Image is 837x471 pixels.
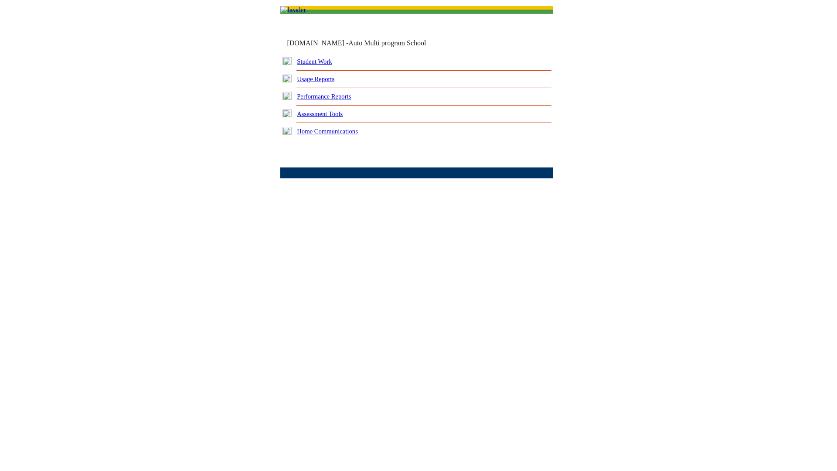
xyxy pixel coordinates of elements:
[287,39,447,47] td: [DOMAIN_NAME] -
[282,92,292,100] img: plus.gif
[282,109,292,117] img: plus.gif
[282,127,292,135] img: plus.gif
[280,6,306,14] img: header
[282,75,292,82] img: plus.gif
[297,128,358,135] a: Home Communications
[297,58,332,65] a: Student Work
[297,93,351,100] a: Performance Reports
[297,75,334,82] a: Usage Reports
[348,39,426,47] nobr: Auto Multi program School
[282,57,292,65] img: plus.gif
[297,110,343,117] a: Assessment Tools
